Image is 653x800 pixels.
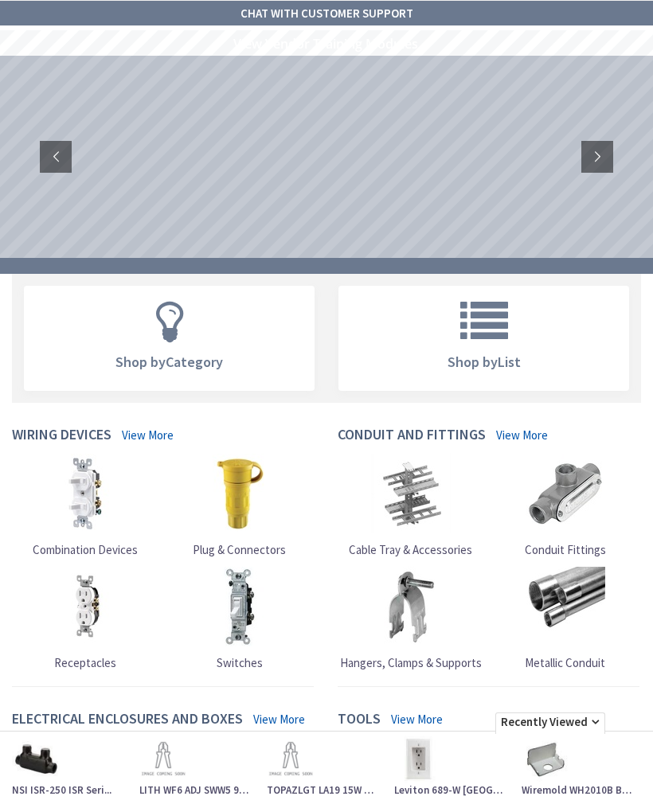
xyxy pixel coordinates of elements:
[371,567,451,646] img: Hangers, Clamps & Supports
[522,736,569,783] img: Wiremold WH2010B Blank End Fitting Steel White For Use With 2000 Series Single-Channel Raceway
[12,783,123,798] strong: NSI ISR-250 ISR Seri...
[200,567,280,671] a: Switches Switches
[525,655,605,670] span: Metallic Conduit
[394,736,506,798] a: Leviton 689-W [GEOGRAPHIC_DATA]...
[339,287,628,390] a: Shop byList
[526,567,605,646] img: Metallic Conduit
[12,427,111,447] h4: Wiring Devices
[349,542,472,557] span: Cable Tray & Accessories
[498,353,521,371] span: List
[522,736,633,798] a: Wiremold WH2010B Bla...
[371,454,451,533] img: Cable Tray & Accessories
[115,353,223,371] span: Shop by
[12,711,243,731] h4: Electrical Enclosures and Boxes
[267,736,378,798] a: TOPAZLGT LA19 15W 50...
[391,711,443,728] a: View More
[525,567,605,671] a: Metallic Conduit Metallic Conduit
[217,655,263,670] span: Switches
[349,454,472,558] a: Cable Tray & Accessories Cable Tray & Accessories
[12,736,60,783] img: NSI ISR-250 ISR Series Insulated In-Line Splice 250-MCM-6-AWG Polaris™
[45,567,125,671] a: Receptacles Receptacles
[267,783,378,798] strong: TOPAZLGT LA19 15W 50...
[240,6,413,21] strong: CHAT WITH CUSTOMER SUPPORT
[200,454,280,533] img: Plug & Connectors
[193,542,286,557] span: Plug & Connectors
[33,542,138,557] span: Combination Devices
[394,736,442,783] img: Leviton 689-W Residential Grade 1-Gang Recessed Duplex Receptacle 15-Amp 125-Volt NEMA 5-15R Grou...
[166,353,223,371] span: Category
[45,454,125,533] img: Combination Devices
[495,712,605,733] span: Recently Viewed
[338,427,486,447] h4: Conduit and Fittings
[12,736,123,798] a: NSI ISR-250 ISR Seri...
[267,736,315,783] img: TOPAZLGT LA19 15W 50K D 46 LED A19 15W 5000K DIM
[522,783,633,798] strong: Wiremold WH2010B Bla...
[139,783,251,798] strong: LITH WF6 ADJ SWW5 90...
[394,783,506,798] strong: Leviton 689-W [GEOGRAPHIC_DATA]...
[45,567,125,646] img: Receptacles
[340,567,482,671] a: Hangers, Clamps & Supports Hangers, Clamps & Supports
[122,427,174,443] a: View More
[338,711,381,731] h4: Tools
[525,542,606,557] span: Conduit Fittings
[33,454,138,558] a: Combination Devices Combination Devices
[526,454,605,533] img: Conduit Fittings
[54,655,116,670] span: Receptacles
[525,454,606,558] a: Conduit Fittings Conduit Fittings
[139,736,187,783] img: LITH WF6 ADJ SWW5 90CRI MW M6 WF6 ADJ SWW5 90CRI MW M6 6 IN ADJUSTABLE WAFER DOWN LIGHT
[193,454,286,558] a: Plug & Connectors Plug & Connectors
[340,655,482,670] span: Hangers, Clamps & Supports
[253,711,305,728] a: View More
[496,427,548,443] a: View More
[25,287,314,390] a: Shop byCategory
[139,736,251,798] a: LITH WF6 ADJ SWW5 90...
[200,567,280,646] img: Switches
[448,353,521,371] span: Shop by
